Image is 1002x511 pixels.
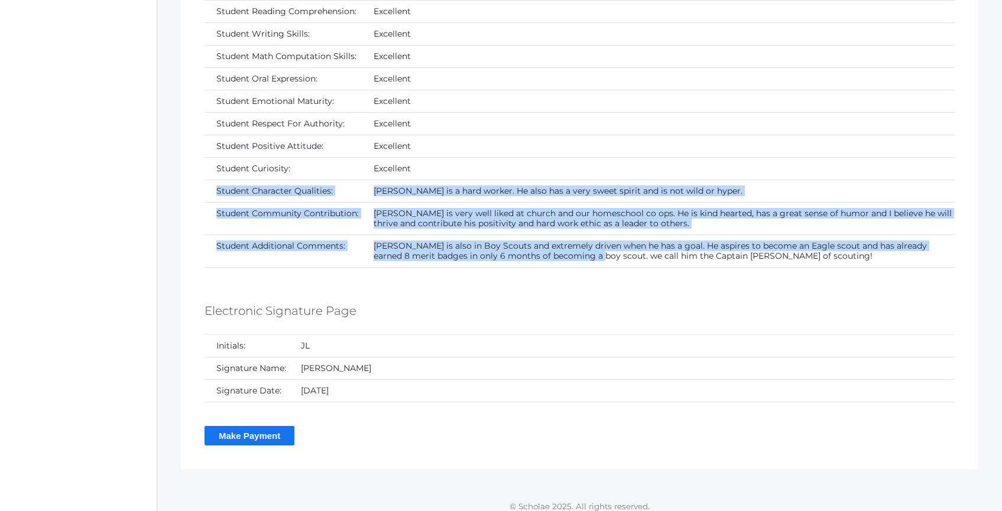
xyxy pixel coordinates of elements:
[205,180,362,202] td: Student Character Qualities:
[362,202,955,235] td: [PERSON_NAME] is very well liked at church and our homeschool co ops. He is kind hearted, has a g...
[205,157,362,180] td: Student Curiosity:
[205,90,362,112] td: Student Emotional Maturity:
[362,45,955,67] td: Excellent
[205,426,294,445] input: Make Payment
[362,112,955,135] td: Excellent
[362,67,955,90] td: Excellent
[205,45,362,67] td: Student Math Computation Skills:
[362,135,955,157] td: Excellent
[362,235,955,267] td: [PERSON_NAME] is also in Boy Scouts and extremely driven when he has a goal. He aspires to become...
[205,357,289,379] td: Signature Name:
[205,135,362,157] td: Student Positive Attitude:
[289,357,955,379] td: [PERSON_NAME]
[205,112,362,135] td: Student Respect For Authority:
[362,90,955,112] td: Excellent
[289,335,955,357] td: JL
[205,235,362,267] td: Student Additional Comments:
[362,180,955,202] td: [PERSON_NAME] is a hard worker. He also has a very sweet spirit and is not wild or hyper.
[289,379,955,402] td: [DATE]
[362,157,955,180] td: Excellent
[205,379,289,402] td: Signature Date:
[205,202,362,235] td: Student Community Contribution:
[205,335,289,357] td: Initials:
[205,301,356,321] h5: Electronic Signature Page
[205,67,362,90] td: Student Oral Expression:
[362,22,955,45] td: Excellent
[205,22,362,45] td: Student Writing Skills:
